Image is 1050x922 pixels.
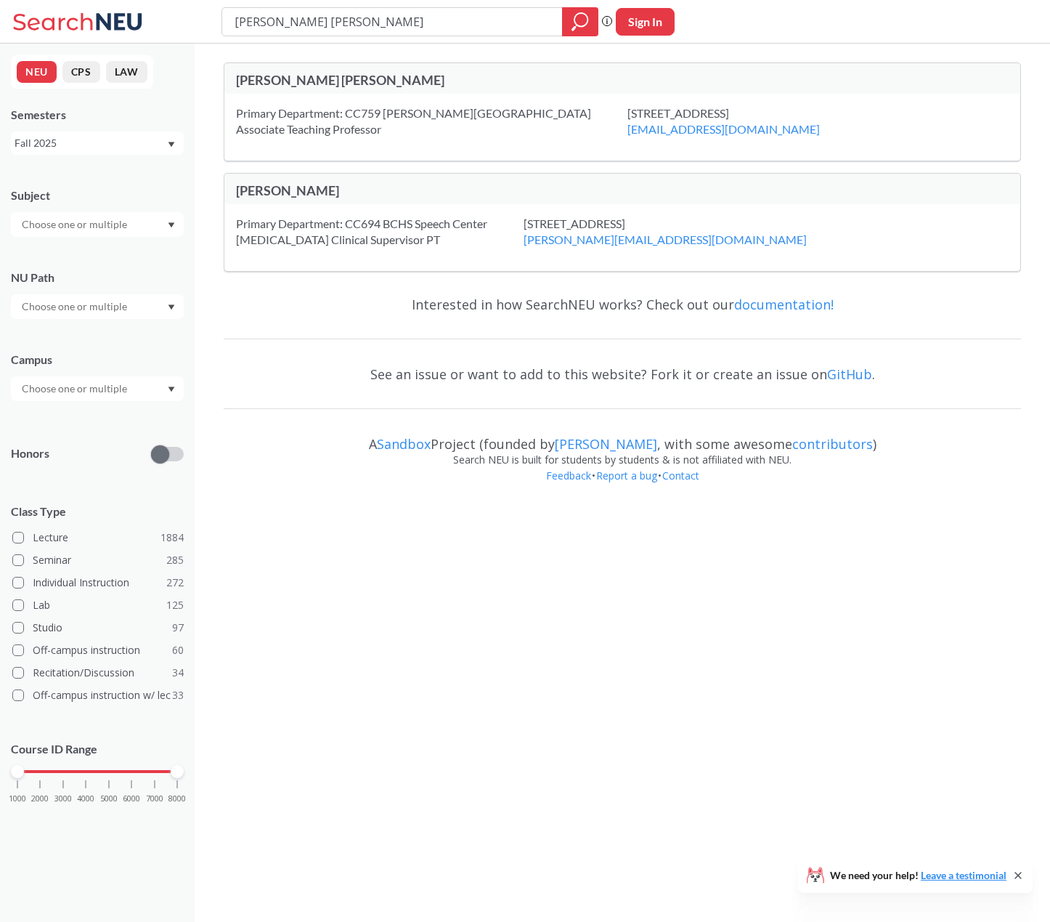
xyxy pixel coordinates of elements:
[15,298,137,315] input: Choose one or multiple
[12,551,184,570] label: Seminar
[12,663,184,682] label: Recitation/Discussion
[12,618,184,637] label: Studio
[524,216,843,248] div: [STREET_ADDRESS]
[166,575,184,591] span: 272
[236,182,622,198] div: [PERSON_NAME]
[11,132,184,155] div: Fall 2025Dropdown arrow
[106,61,147,83] button: LAW
[168,304,175,310] svg: Dropdown arrow
[166,552,184,568] span: 285
[595,469,658,482] a: Report a bug
[123,795,140,803] span: 6000
[15,216,137,233] input: Choose one or multiple
[172,665,184,681] span: 34
[830,870,1006,881] span: We need your help!
[12,686,184,705] label: Off-campus instruction w/ lec
[377,435,431,453] a: Sandbox
[627,122,820,136] a: [EMAIL_ADDRESS][DOMAIN_NAME]
[555,435,657,453] a: [PERSON_NAME]
[168,142,175,147] svg: Dropdown arrow
[827,365,872,383] a: GitHub
[224,452,1021,468] div: Search NEU is built for students by students & is not affiliated with NEU.
[224,283,1021,325] div: Interested in how SearchNEU works? Check out our
[11,187,184,203] div: Subject
[11,107,184,123] div: Semesters
[160,530,184,546] span: 1884
[31,795,49,803] span: 2000
[662,469,700,482] a: Contact
[11,212,184,237] div: Dropdown arrow
[627,105,856,137] div: [STREET_ADDRESS]
[15,380,137,397] input: Choose one or multiple
[9,795,26,803] span: 1000
[15,135,166,151] div: Fall 2025
[11,504,184,519] span: Class Type
[792,435,873,453] a: contributors
[11,352,184,368] div: Campus
[224,353,1021,395] div: See an issue or want to add to this website? Fork it or create an issue on .
[616,8,675,36] button: Sign In
[233,9,552,34] input: Class, professor, course number, "phrase"
[236,105,627,137] div: Primary Department: CC759 [PERSON_NAME][GEOGRAPHIC_DATA] Associate Teaching Professor
[12,573,184,592] label: Individual Instruction
[172,687,184,703] span: 33
[12,641,184,660] label: Off-campus instruction
[12,528,184,547] label: Lecture
[571,12,589,32] svg: magnifying glass
[11,376,184,401] div: Dropdown arrow
[100,795,118,803] span: 5000
[168,387,175,392] svg: Dropdown arrow
[11,741,184,758] p: Course ID Range
[172,620,184,636] span: 97
[166,597,184,613] span: 125
[62,61,100,83] button: CPS
[11,445,49,462] p: Honors
[168,222,175,228] svg: Dropdown arrow
[172,642,184,658] span: 60
[168,795,186,803] span: 8000
[77,795,94,803] span: 4000
[236,72,622,88] div: [PERSON_NAME] [PERSON_NAME]
[524,232,807,246] a: [PERSON_NAME][EMAIL_ADDRESS][DOMAIN_NAME]
[11,270,184,286] div: NU Path
[146,795,163,803] span: 7000
[54,795,72,803] span: 3000
[12,596,184,615] label: Lab
[921,869,1006,881] a: Leave a testimonial
[224,468,1021,506] div: • •
[734,296,834,313] a: documentation!
[11,294,184,319] div: Dropdown arrow
[562,7,598,36] div: magnifying glass
[236,216,524,248] div: Primary Department: CC694 BCHS Speech Center [MEDICAL_DATA] Clinical Supervisor PT
[545,469,592,482] a: Feedback
[224,423,1021,452] div: A Project (founded by , with some awesome )
[17,61,57,83] button: NEU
